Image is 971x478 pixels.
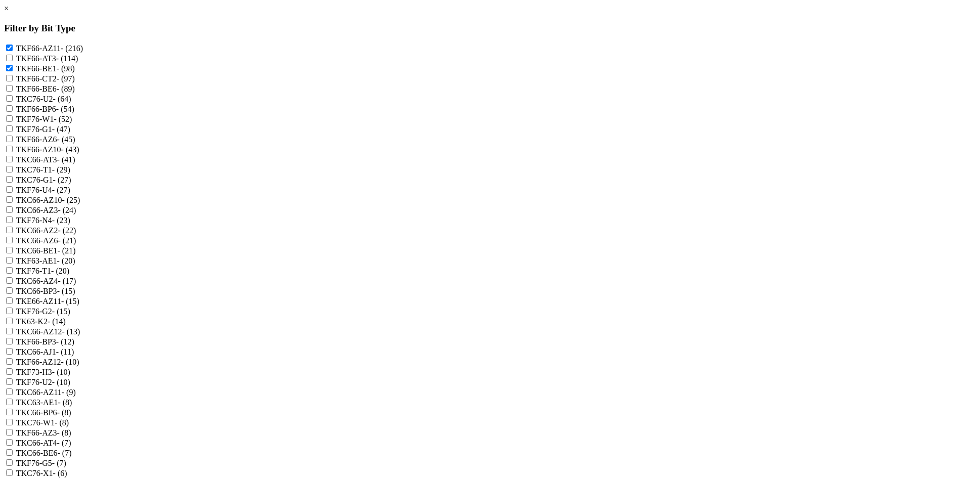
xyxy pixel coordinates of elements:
label: TKF66-BP3 [16,337,74,346]
span: - (43) [61,145,79,154]
label: TKF76-T1 [16,267,69,275]
label: TKC66-AZ4 [16,277,76,285]
span: - (216) [61,44,83,53]
span: - (20) [57,256,75,265]
span: - (6) [53,469,67,477]
label: TKF66-AZ11 [16,44,83,53]
span: - (10) [61,358,79,366]
label: TKC76-G1 [16,176,71,184]
label: TKF76-G5 [16,459,66,467]
label: TKC76-U2 [16,95,71,103]
span: - (25) [62,196,80,204]
span: - (98) [57,64,75,73]
label: TKF66-BP6 [16,105,74,113]
label: TKC63-AE1 [16,398,72,407]
label: TKF66-CT2 [16,74,75,83]
label: TKC76-X1 [16,469,67,477]
span: - (10) [52,368,70,376]
span: - (8) [58,398,72,407]
label: TKC66-BE1 [16,246,76,255]
span: - (7) [52,459,66,467]
label: TKF76-U4 [16,186,70,194]
span: - (8) [57,428,71,437]
label: TKC76-T1 [16,165,70,174]
label: TKC66-AJ1 [16,347,74,356]
span: - (41) [57,155,75,164]
span: - (11) [56,347,74,356]
span: - (20) [51,267,69,275]
label: TKC66-AZ12 [16,327,80,336]
label: TKF66-AZ6 [16,135,75,144]
span: - (97) [57,74,75,83]
label: TKF66-BE6 [16,84,75,93]
span: - (7) [58,449,72,457]
label: TKF76-U2 [16,378,70,386]
label: TK63-K2 [16,317,66,326]
span: - (15) [52,307,70,316]
label: TKC66-AZ10 [16,196,80,204]
span: - (47) [52,125,70,134]
label: TKF73-H3 [16,368,70,376]
span: - (45) [57,135,75,144]
span: - (13) [62,327,80,336]
span: - (7) [57,439,71,447]
label: TKF66-BE1 [16,64,75,73]
span: - (64) [53,95,71,103]
span: - (114) [56,54,78,63]
span: - (10) [52,378,70,386]
span: - (21) [58,246,76,255]
label: TKF76-W1 [16,115,72,123]
span: - (17) [58,277,76,285]
span: - (54) [56,105,74,113]
label: TKF76-N4 [16,216,70,225]
span: - (52) [54,115,72,123]
span: - (89) [57,84,75,93]
label: TKC66-BE6 [16,449,72,457]
label: TKC66-AZ6 [16,236,76,245]
label: TKF66-AT3 [16,54,78,63]
label: TKC66-AT3 [16,155,75,164]
label: TKC76-W1 [16,418,69,427]
span: - (23) [52,216,70,225]
span: - (8) [57,408,71,417]
span: - (12) [56,337,74,346]
span: - (8) [55,418,69,427]
label: TKF63-AE1 [16,256,75,265]
label: TKC66-BP3 [16,287,75,295]
span: - (9) [62,388,76,397]
a: × [4,4,9,13]
span: - (22) [58,226,76,235]
label: TKC66-AT4 [16,439,71,447]
label: TKF66-AZ12 [16,358,79,366]
span: - (24) [58,206,76,214]
span: - (27) [53,176,71,184]
label: TKF76-G2 [16,307,70,316]
label: TKF76-G1 [16,125,70,134]
label: TKC66-BP6 [16,408,71,417]
span: - (29) [52,165,70,174]
label: TKC66-AZ3 [16,206,76,214]
label: TKC66-AZ11 [16,388,76,397]
span: - (27) [52,186,70,194]
h3: Filter by Bit Type [4,23,967,34]
label: TKE66-AZ11 [16,297,79,306]
span: - (21) [58,236,76,245]
span: - (15) [61,297,79,306]
label: TKF66-AZ10 [16,145,79,154]
span: - (15) [57,287,75,295]
span: - (14) [48,317,66,326]
label: TKC66-AZ2 [16,226,76,235]
label: TKF66-AZ3 [16,428,71,437]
